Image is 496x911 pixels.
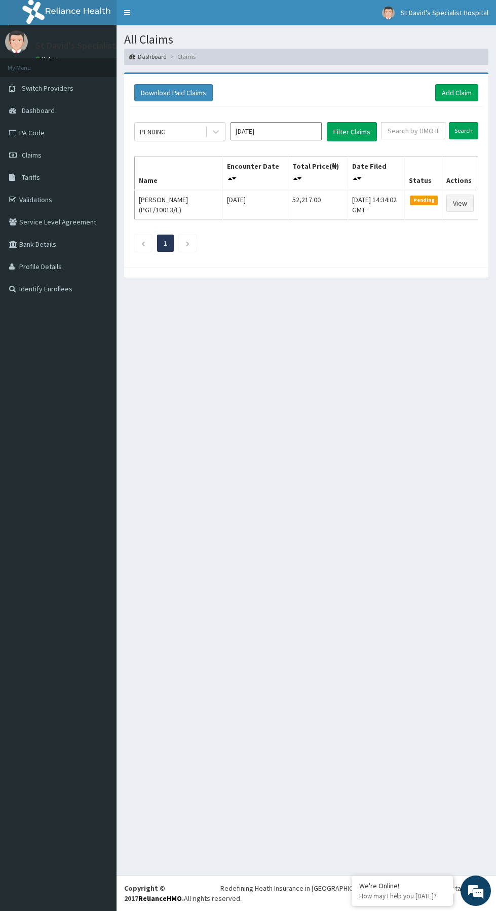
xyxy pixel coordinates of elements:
[164,239,167,248] a: Page 1 is your current page
[5,30,28,53] img: User Image
[401,8,488,17] span: St David's Specialist Hospital
[22,150,42,160] span: Claims
[435,84,478,101] a: Add Claim
[141,239,145,248] a: Previous page
[327,122,377,141] button: Filter Claims
[138,894,182,903] a: RelianceHMO
[134,84,213,101] button: Download Paid Claims
[382,7,395,19] img: User Image
[359,881,445,890] div: We're Online!
[288,190,348,219] td: 52,217.00
[381,122,445,139] input: Search by HMO ID
[35,55,60,62] a: Online
[22,84,73,93] span: Switch Providers
[140,127,166,137] div: PENDING
[288,157,348,190] th: Total Price(₦)
[359,892,445,900] p: How may I help you today?
[135,157,223,190] th: Name
[348,190,405,219] td: [DATE] 14:34:02 GMT
[446,195,474,212] a: View
[35,41,151,50] p: St David's Specialist Hospital
[405,157,442,190] th: Status
[185,239,190,248] a: Next page
[22,173,40,182] span: Tariffs
[410,196,438,205] span: Pending
[168,52,196,61] li: Claims
[231,122,322,140] input: Select Month and Year
[442,157,478,190] th: Actions
[124,33,488,46] h1: All Claims
[22,106,55,115] span: Dashboard
[222,157,288,190] th: Encounter Date
[135,190,223,219] td: [PERSON_NAME] (PGE/10013/E)
[129,52,167,61] a: Dashboard
[124,884,184,903] strong: Copyright © 2017 .
[220,883,488,893] div: Redefining Heath Insurance in [GEOGRAPHIC_DATA] using Telemedicine and Data Science!
[117,875,496,911] footer: All rights reserved.
[449,122,478,139] input: Search
[222,190,288,219] td: [DATE]
[348,157,405,190] th: Date Filed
